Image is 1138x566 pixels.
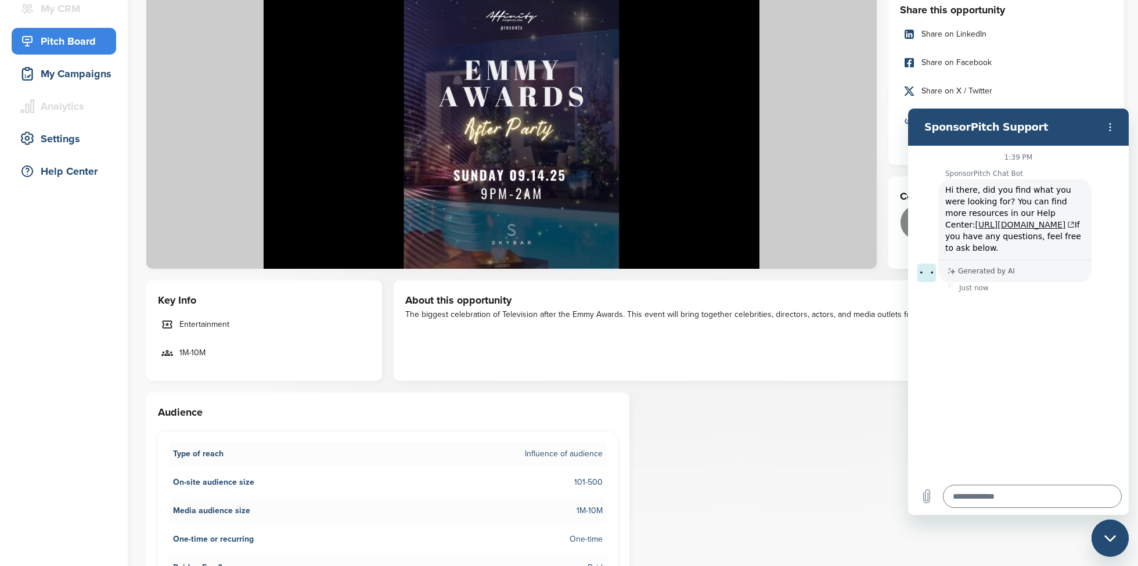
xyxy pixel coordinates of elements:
a: My Campaigns [12,60,116,87]
div: Analytics [17,96,116,117]
span: One-time [570,533,603,546]
div: Pitch Board [17,31,116,52]
div: The biggest celebration of Television after the Emmy Awards. This event will bring together celeb... [405,308,1112,321]
a: Pitch Board [12,28,116,55]
a: Share on LinkedIn [900,22,1112,46]
div: Settings [17,128,116,149]
span: On-site audience size [173,476,254,489]
h3: Contact [900,188,1112,204]
span: Share on X / Twitter [921,85,992,98]
div: Help Center [17,161,116,182]
h3: About this opportunity [405,292,1112,308]
span: One-time or recurring [173,533,254,546]
span: Type of reach [173,448,224,460]
a: Copy link [900,107,1112,132]
a: Settings [12,125,116,152]
h3: Key Info [158,292,370,308]
iframe: Messaging window [908,109,1129,515]
a: Analytics [12,93,116,120]
span: 101-500 [574,476,603,489]
span: Media audience size [173,504,250,517]
a: Share on X / Twitter [900,79,1112,103]
span: Influence of audience [525,448,603,460]
a: Share on Facebook [900,51,1112,75]
span: Share on Facebook [921,56,992,69]
h3: Audience [158,404,618,420]
a: Help Center [12,158,116,185]
div: My Campaigns [17,63,116,84]
span: Share on LinkedIn [921,28,986,41]
span: 1M-10M [577,504,603,517]
span: 1M-10M [179,347,206,359]
img: Missing [901,205,935,240]
h3: Share this opportunity [900,2,1112,18]
iframe: Button to launch messaging window, conversation in progress [1092,520,1129,557]
span: Entertainment [179,318,229,331]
